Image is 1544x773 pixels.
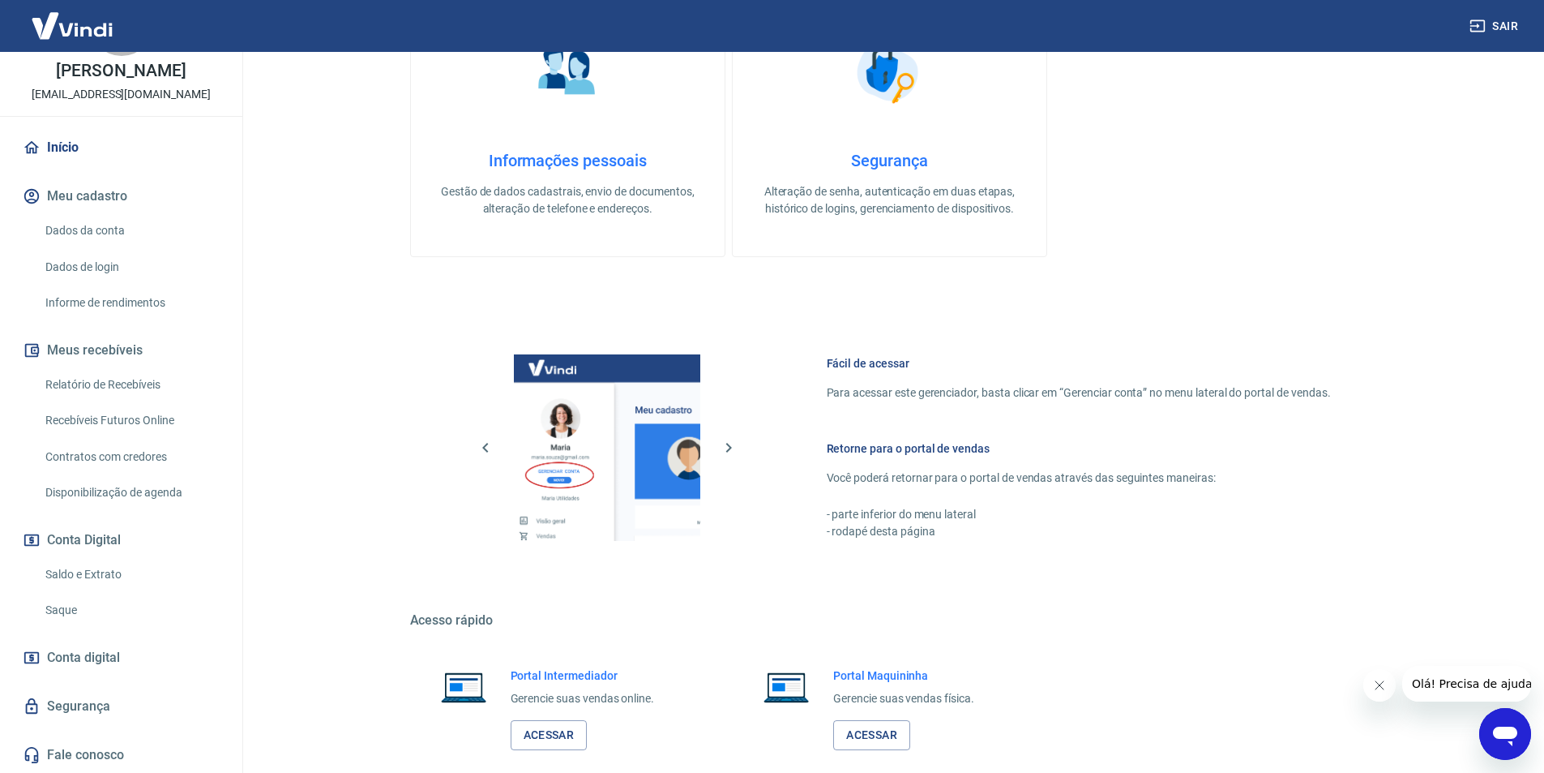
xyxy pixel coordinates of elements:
a: Informe de rendimentos [39,286,223,320]
p: Você poderá retornar para o portal de vendas através das seguintes maneiras: [827,470,1331,487]
p: - rodapé desta página [827,523,1331,540]
a: Saldo e Extrato [39,558,223,591]
span: Olá! Precisa de ajuda? [10,11,136,24]
a: Saque [39,594,223,627]
img: Informações pessoais [527,31,608,112]
a: Contratos com credores [39,440,223,474]
span: Conta digital [47,646,120,669]
button: Meus recebíveis [19,333,223,368]
p: Para acessar este gerenciador, basta clicar em “Gerenciar conta” no menu lateral do portal de ven... [827,384,1331,402]
a: Segurança [19,689,223,724]
iframe: Fechar mensagem [1363,669,1396,702]
p: - parte inferior do menu lateral [827,506,1331,523]
h6: Portal Intermediador [511,668,655,684]
h6: Fácil de acessar [827,355,1331,371]
img: Imagem da dashboard mostrando o botão de gerenciar conta na sidebar no lado esquerdo [514,354,700,541]
a: Relatório de Recebíveis [39,368,223,402]
h4: Segurança [759,151,1020,170]
button: Conta Digital [19,522,223,558]
button: Meu cadastro [19,178,223,214]
p: Gerencie suas vendas física. [833,690,974,707]
a: Acessar [511,720,588,750]
a: Dados de login [39,251,223,284]
img: Imagem de um notebook aberto [752,668,820,706]
h6: Retorne para o portal de vendas [827,440,1331,457]
p: [EMAIL_ADDRESS][DOMAIN_NAME] [32,86,211,103]
h6: Portal Maquininha [833,668,974,684]
p: [PERSON_NAME] [56,62,186,79]
button: Sair [1466,11,1525,41]
img: Imagem de um notebook aberto [430,668,498,706]
iframe: Botão para abrir a janela de mensagens [1479,708,1531,760]
p: Gestão de dados cadastrais, envio de documentos, alteração de telefone e endereços. [437,183,699,217]
h5: Acesso rápido [410,612,1370,629]
a: Disponibilização de agenda [39,476,223,509]
a: Dados da conta [39,214,223,247]
a: Fale conosco [19,737,223,773]
a: Conta digital [19,640,223,676]
img: Segurança [849,31,930,112]
img: Vindi [19,1,125,50]
a: Início [19,130,223,165]
a: Recebíveis Futuros Online [39,404,223,437]
a: Acessar [833,720,910,750]
p: Gerencie suas vendas online. [511,690,655,707]
h4: Informações pessoais [437,151,699,170]
iframe: Mensagem da empresa [1402,666,1531,702]
p: Alteração de senha, autenticação em duas etapas, histórico de logins, gerenciamento de dispositivos. [759,183,1020,217]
